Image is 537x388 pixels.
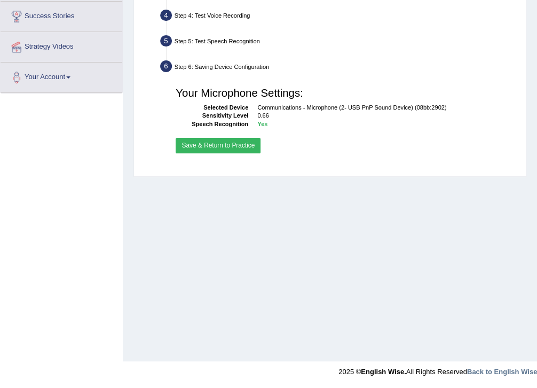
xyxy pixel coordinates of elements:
[176,104,248,112] dt: Selected Device
[1,32,122,59] a: Strategy Videos
[257,104,511,112] dd: Communications - Microphone (2- USB PnP Sound Device) (08bb:2902)
[156,33,522,52] div: Step 5: Test Speech Recognition
[176,120,248,129] dt: Speech Recognition
[257,121,267,127] b: Yes
[1,2,122,28] a: Success Stories
[176,138,260,153] button: Save & Return to Practice
[467,368,537,376] a: Back to English Wise
[176,87,511,99] h3: Your Microphone Settings:
[176,112,248,120] dt: Sensitivity Level
[338,361,537,377] div: 2025 © All Rights Reserved
[361,368,406,376] strong: English Wise.
[156,7,522,27] div: Step 4: Test Voice Recording
[156,58,522,77] div: Step 6: Saving Device Configuration
[1,63,122,89] a: Your Account
[257,112,511,120] dd: 0.66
